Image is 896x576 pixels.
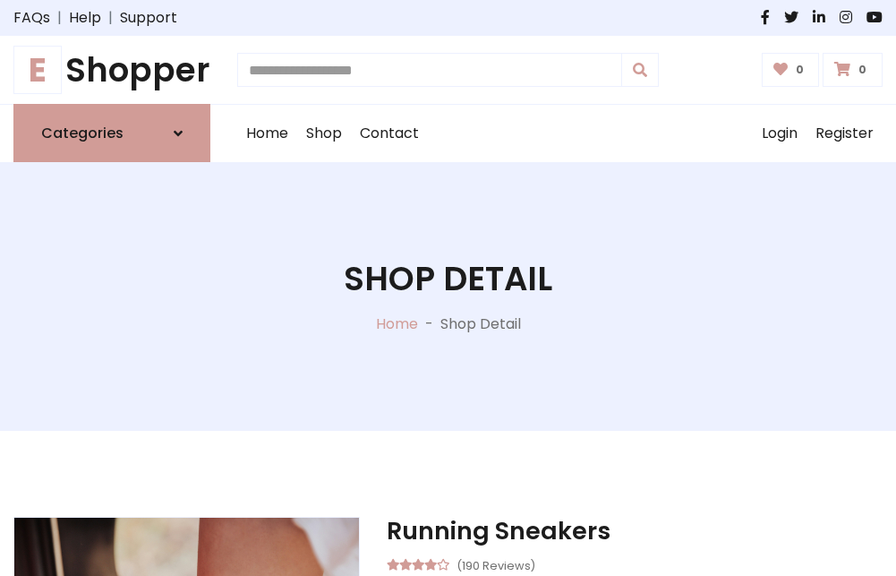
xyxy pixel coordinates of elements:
a: Shop [297,105,351,162]
a: Home [376,314,418,334]
a: FAQs [13,7,50,29]
a: Contact [351,105,428,162]
a: Support [120,7,177,29]
span: 0 [791,62,808,78]
a: Help [69,7,101,29]
small: (190 Reviews) [457,554,535,575]
span: E [13,46,62,94]
a: Login [753,105,806,162]
span: 0 [854,62,871,78]
a: EShopper [13,50,210,90]
p: Shop Detail [440,314,521,335]
span: | [101,7,120,29]
a: Categories [13,104,210,162]
a: 0 [762,53,820,87]
h6: Categories [41,125,124,142]
a: Register [806,105,883,162]
h3: Running Sneakers [387,517,883,546]
p: - [418,314,440,335]
a: 0 [823,53,883,87]
a: Home [237,105,297,162]
h1: Shopper [13,50,210,90]
h1: Shop Detail [344,259,552,298]
span: | [50,7,69,29]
